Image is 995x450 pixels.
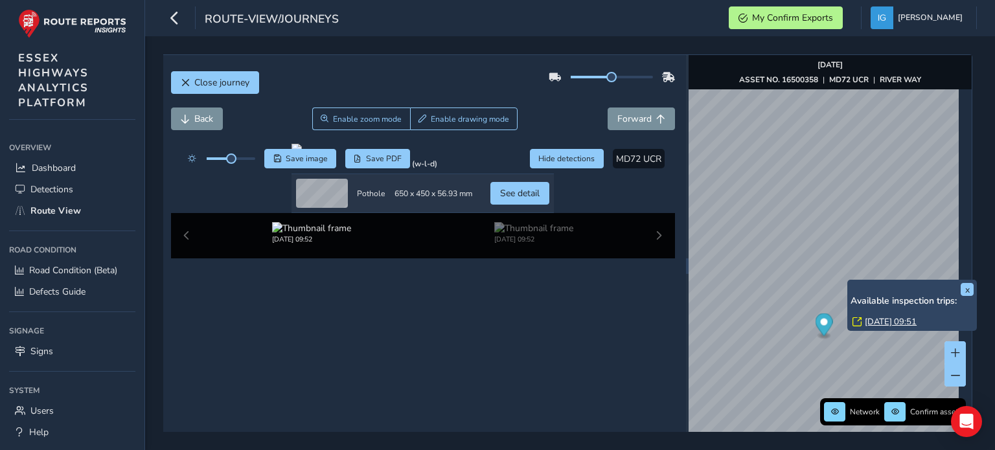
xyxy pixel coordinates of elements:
span: Users [30,405,54,417]
button: x [961,283,974,296]
span: Help [29,426,49,438]
div: [DATE] 09:52 [494,234,573,244]
span: Enable drawing mode [431,114,509,124]
span: Route View [30,205,81,217]
a: Help [9,422,135,443]
strong: [DATE] [818,60,843,70]
button: Draw [410,107,518,130]
img: rr logo [18,9,126,38]
span: MD72 UCR [616,153,661,165]
button: Zoom [312,107,410,130]
button: Back [171,107,223,130]
img: Thumbnail frame [272,222,351,234]
span: Enable zoom mode [333,114,402,124]
span: Dashboard [32,162,76,174]
a: Route View [9,200,135,221]
a: Users [9,400,135,422]
button: Forward [608,107,675,130]
span: Forward [617,113,652,125]
strong: MD72 UCR [829,74,869,85]
div: Road Condition [9,240,135,260]
div: [DATE] 09:52 [272,234,351,244]
span: Save image [286,153,328,164]
span: route-view/journeys [205,11,339,29]
span: ESSEX HIGHWAYS ANALYTICS PLATFORM [18,51,89,110]
button: Save [264,149,336,168]
strong: ASSET NO. 16500358 [739,74,818,85]
a: Road Condition (Beta) [9,260,135,281]
span: Road Condition (Beta) [29,264,117,276]
button: [PERSON_NAME] [871,6,967,29]
a: Detections [9,179,135,200]
span: Back [194,113,213,125]
h6: Available inspection trips: [851,296,974,307]
span: Network [850,407,880,417]
button: My Confirm Exports [729,6,843,29]
a: Dashboard [9,157,135,179]
span: Detections [30,183,73,196]
span: Defects Guide [29,286,86,298]
span: Confirm assets [910,407,962,417]
span: Save PDF [366,153,402,164]
button: Close journey [171,71,259,94]
button: See detail [490,182,549,205]
div: Overview [9,138,135,157]
span: Hide detections [538,153,595,164]
span: Signs [30,345,53,357]
img: diamond-layout [871,6,893,29]
a: Defects Guide [9,281,135,302]
div: System [9,381,135,400]
a: [DATE] 09:51 [865,316,917,328]
div: Open Intercom Messenger [951,406,982,437]
div: Map marker [816,313,833,340]
td: Pothole [352,174,390,213]
button: PDF [345,149,411,168]
img: Thumbnail frame [494,222,573,234]
span: My Confirm Exports [752,12,833,24]
span: Close journey [194,76,249,89]
span: See detail [500,187,540,199]
strong: RIVER WAY [880,74,921,85]
button: Hide detections [530,149,604,168]
span: [PERSON_NAME] [898,6,963,29]
div: Signage [9,321,135,341]
a: Signs [9,341,135,362]
div: | | [739,74,921,85]
td: 650 x 450 x 56.93 mm [390,174,477,213]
